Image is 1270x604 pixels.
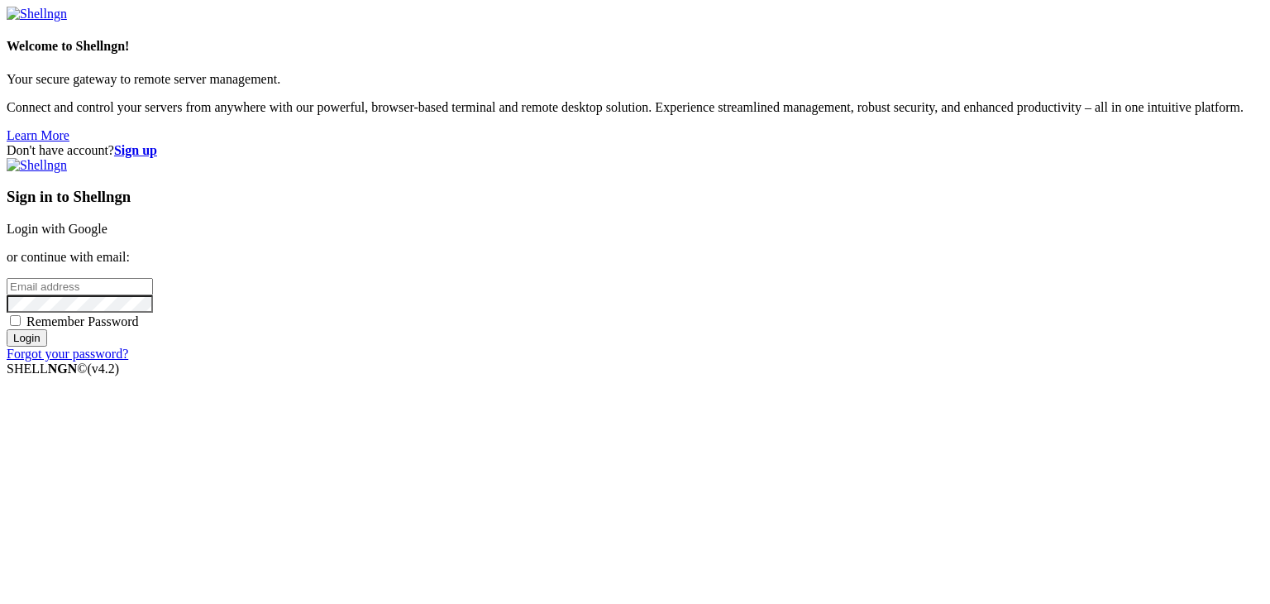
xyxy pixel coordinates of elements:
a: Login with Google [7,222,107,236]
a: Sign up [114,143,157,157]
img: Shellngn [7,7,67,22]
img: Shellngn [7,158,67,173]
a: Learn More [7,128,69,142]
input: Login [7,329,47,347]
span: SHELL © [7,362,119,376]
input: Email address [7,278,153,295]
p: or continue with email: [7,250,1263,265]
p: Your secure gateway to remote server management. [7,72,1263,87]
p: Connect and control your servers from anywhere with our powerful, browser-based terminal and remo... [7,100,1263,115]
span: 4.2.0 [88,362,120,376]
h3: Sign in to Shellngn [7,188,1263,206]
h4: Welcome to Shellngn! [7,39,1263,54]
input: Remember Password [10,315,21,326]
div: Don't have account? [7,143,1263,158]
a: Forgot your password? [7,347,128,361]
span: Remember Password [26,314,139,328]
b: NGN [48,362,78,376]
